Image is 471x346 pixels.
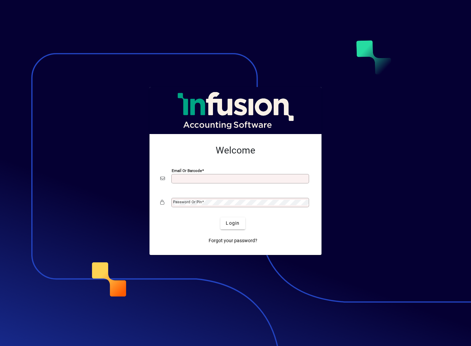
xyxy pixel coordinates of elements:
[209,237,257,244] span: Forgot your password?
[160,145,311,156] h2: Welcome
[226,220,240,227] span: Login
[206,235,260,247] a: Forgot your password?
[220,217,245,229] button: Login
[172,168,202,173] mat-label: Email or Barcode
[173,200,202,204] mat-label: Password or Pin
